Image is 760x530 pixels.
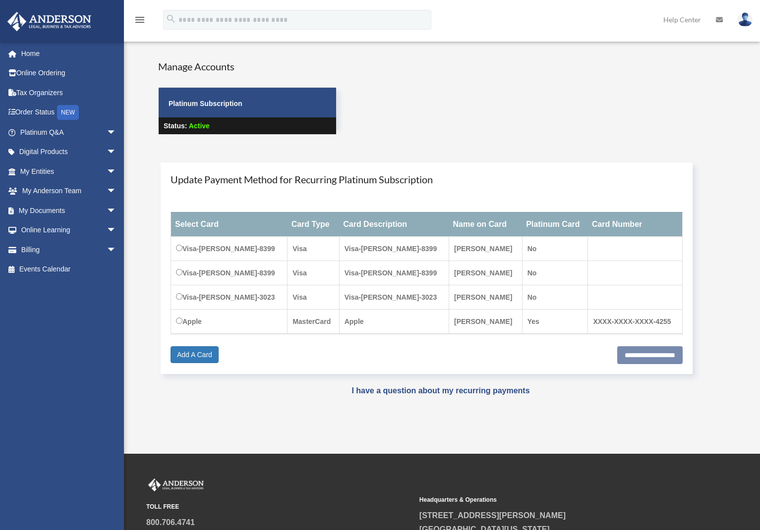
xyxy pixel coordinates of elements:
i: menu [134,14,146,26]
a: Order StatusNEW [7,103,131,123]
td: Visa-[PERSON_NAME]-8399 [171,261,288,285]
td: Visa-[PERSON_NAME]-8399 [339,261,449,285]
td: No [522,285,588,309]
span: arrow_drop_down [107,122,126,143]
strong: Platinum Subscription [169,100,242,107]
span: arrow_drop_down [107,142,126,162]
a: Online Ordering [7,63,131,83]
td: Visa [288,261,340,285]
small: TOLL FREE [146,502,412,512]
img: Anderson Advisors Platinum Portal [146,478,206,491]
span: arrow_drop_down [107,240,126,260]
td: No [522,236,588,261]
td: Visa-[PERSON_NAME]-3023 [171,285,288,309]
strong: Status: [164,122,187,130]
a: My Anderson Teamarrow_drop_down [7,181,131,201]
i: search [166,13,176,24]
td: MasterCard [288,309,340,334]
a: menu [134,17,146,26]
td: No [522,261,588,285]
td: XXXX-XXXX-XXXX-4255 [588,309,682,334]
a: 800.706.4741 [146,518,195,527]
th: Card Type [288,212,340,236]
td: Apple [171,309,288,334]
td: Visa [288,236,340,261]
a: Home [7,44,131,63]
a: My Documentsarrow_drop_down [7,201,131,220]
span: arrow_drop_down [107,161,126,182]
span: arrow_drop_down [107,201,126,221]
a: Add A Card [171,346,219,363]
td: [PERSON_NAME] [449,261,522,285]
h4: Manage Accounts [158,59,337,73]
span: arrow_drop_down [107,181,126,202]
td: [PERSON_NAME] [449,236,522,261]
a: Online Learningarrow_drop_down [7,220,131,240]
a: [STREET_ADDRESS][PERSON_NAME] [419,511,566,520]
span: arrow_drop_down [107,220,126,241]
img: User Pic [738,12,753,27]
a: Events Calendar [7,260,131,279]
td: Apple [339,309,449,334]
th: Card Description [339,212,449,236]
div: NEW [57,105,79,120]
a: Tax Organizers [7,83,131,103]
small: Headquarters & Operations [419,495,686,505]
td: [PERSON_NAME] [449,309,522,334]
a: My Entitiesarrow_drop_down [7,161,131,181]
th: Name on Card [449,212,522,236]
td: Yes [522,309,588,334]
a: I have a question about my recurring payments [351,386,529,395]
span: Active [189,122,210,130]
td: Visa [288,285,340,309]
td: Visa-[PERSON_NAME]-8399 [171,236,288,261]
th: Card Number [588,212,682,236]
a: Digital Productsarrow_drop_down [7,142,131,162]
th: Select Card [171,212,288,236]
td: Visa-[PERSON_NAME]-3023 [339,285,449,309]
a: Billingarrow_drop_down [7,240,131,260]
img: Anderson Advisors Platinum Portal [4,12,94,31]
h4: Update Payment Method for Recurring Platinum Subscription [171,172,683,186]
td: Visa-[PERSON_NAME]-8399 [339,236,449,261]
th: Platinum Card [522,212,588,236]
a: Platinum Q&Aarrow_drop_down [7,122,131,142]
td: [PERSON_NAME] [449,285,522,309]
